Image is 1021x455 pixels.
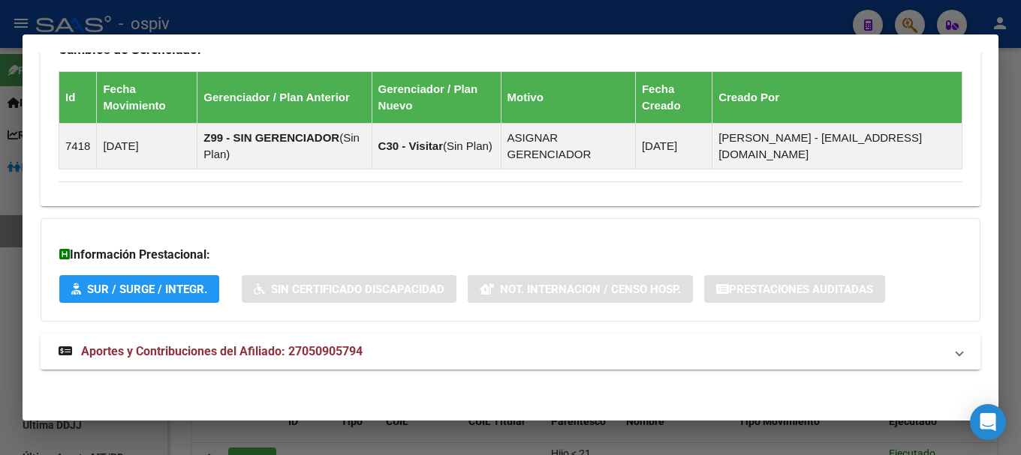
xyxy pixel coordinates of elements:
[87,283,207,296] span: SUR / SURGE / INTEGR.
[97,71,197,123] th: Fecha Movimiento
[197,71,372,123] th: Gerenciador / Plan Anterior
[970,404,1006,440] div: Open Intercom Messenger
[635,123,712,169] td: [DATE]
[501,123,635,169] td: ASIGNAR GERENCIADOR
[729,283,873,296] span: Prestaciones Auditadas
[712,71,962,123] th: Creado Por
[500,283,681,296] span: Not. Internacion / Censo Hosp.
[197,123,372,169] td: ( )
[372,71,501,123] th: Gerenciador / Plan Nuevo
[501,71,635,123] th: Motivo
[704,275,885,303] button: Prestaciones Auditadas
[712,123,962,169] td: [PERSON_NAME] - [EMAIL_ADDRESS][DOMAIN_NAME]
[242,275,456,303] button: Sin Certificado Discapacidad
[59,123,97,169] td: 7418
[203,131,339,144] strong: Z99 - SIN GERENCIADOR
[97,123,197,169] td: [DATE]
[81,344,363,358] span: Aportes y Contribuciones del Afiliado: 27050905794
[203,131,360,160] span: Sin Plan
[372,123,501,169] td: ( )
[378,139,443,152] strong: C30 - Visitar
[468,275,693,303] button: Not. Internacion / Censo Hosp.
[447,139,489,152] span: Sin Plan
[59,275,219,303] button: SUR / SURGE / INTEGR.
[59,71,97,123] th: Id
[41,334,980,370] mat-expansion-panel-header: Aportes y Contribuciones del Afiliado: 27050905794
[635,71,712,123] th: Fecha Creado
[271,283,444,296] span: Sin Certificado Discapacidad
[59,246,962,264] h3: Información Prestacional:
